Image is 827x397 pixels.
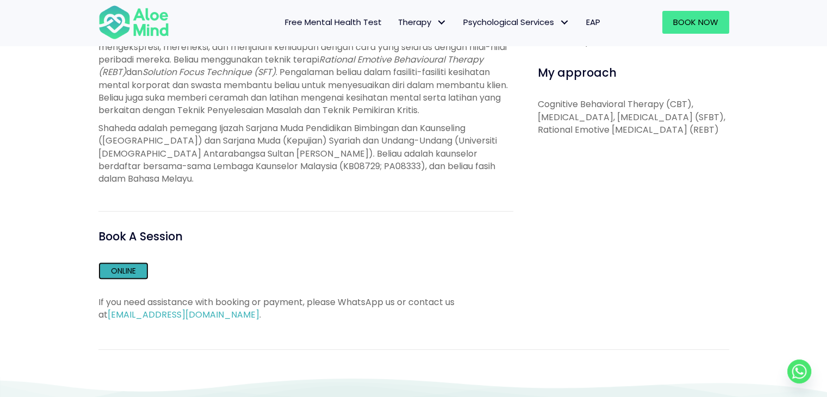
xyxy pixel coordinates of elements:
[578,11,608,34] a: EAP
[142,66,276,78] span: Solution Focus Technique (SFT)
[98,4,169,40] img: Aloe mind Logo
[538,98,729,136] p: Cognitive Behavioral Therapy (CBT), [MEDICAL_DATA], [MEDICAL_DATA] (SFBT), Rational Emotive [MEDI...
[673,16,718,28] span: Book Now
[586,16,600,28] span: EAP
[98,228,183,244] span: Book A Session
[455,11,578,34] a: Psychological ServicesPsychological Services: submenu
[463,16,570,28] span: Psychological Services
[98,53,483,78] span: Rational Emotive Behavioural Therapy (REBT)
[98,122,497,185] span: Shaheda adalah pemegang Ijazah Sarjana Muda Pendidikan Bimbingan dan Kaunseling ([GEOGRAPHIC_DATA...
[98,262,148,280] a: Online
[108,308,259,321] a: [EMAIL_ADDRESS][DOMAIN_NAME]
[98,66,508,116] span: . Pengalaman beliau dalam fasiliti-fasiliti kesihatan mental korporat dan swasta membantu beliau ...
[662,11,729,34] a: Book Now
[126,66,142,78] span: dan
[277,11,390,34] a: Free Mental Health Test
[285,16,382,28] span: Free Mental Health Test
[787,359,811,383] a: Whatsapp
[538,65,617,80] span: My approach
[434,15,450,30] span: Therapy: submenu
[557,15,573,30] span: Psychological Services: submenu
[398,16,447,28] span: Therapy
[98,296,513,321] p: If you need assistance with booking or payment, please WhatsApp us or contact us at .
[183,11,608,34] nav: Menu
[390,11,455,34] a: TherapyTherapy: submenu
